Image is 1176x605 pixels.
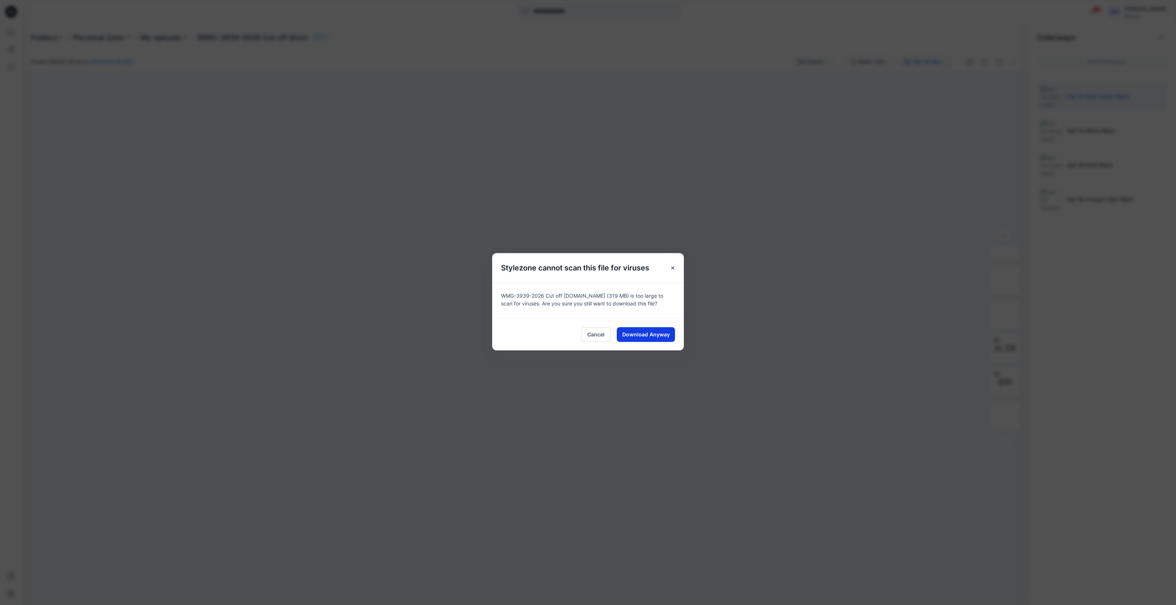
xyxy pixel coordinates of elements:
[622,331,670,338] span: Download Anyway
[666,261,679,274] button: Close
[492,253,658,283] h5: Stylezone cannot scan this file for viruses
[617,327,675,342] button: Download Anyway
[587,331,605,338] span: Cancel
[492,283,684,318] div: WMG-3939-2026 Cut off [DOMAIN_NAME] (319 MB) is too large to scan for viruses. Are you sure you s...
[581,327,611,342] button: Cancel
